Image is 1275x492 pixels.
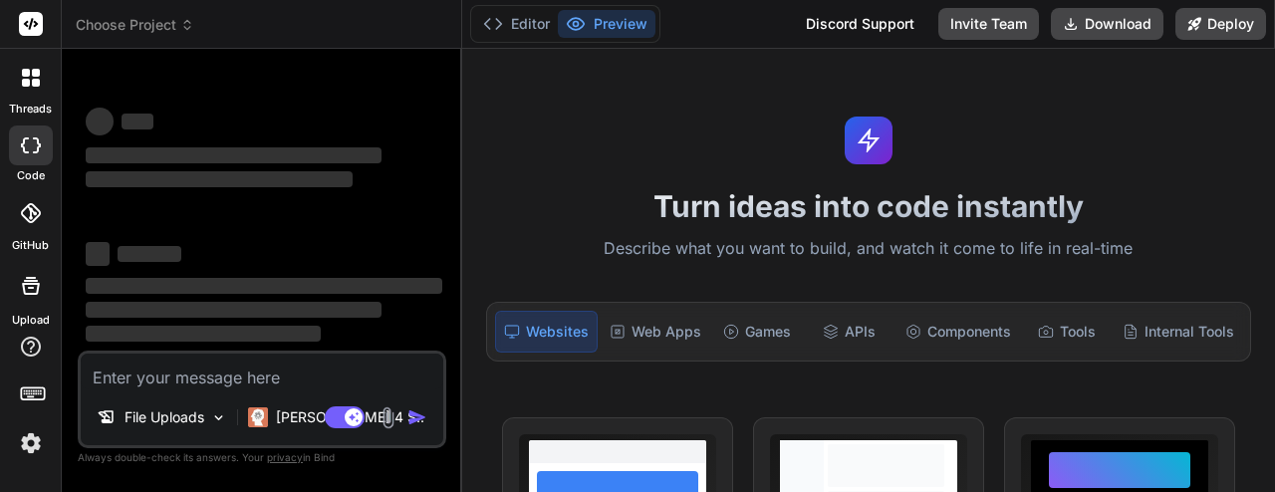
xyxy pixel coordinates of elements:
label: GitHub [12,237,49,254]
span: Choose Project [76,15,194,35]
div: APIs [805,311,892,353]
button: Editor [475,10,558,38]
p: Always double-check its answers. Your in Bind [78,448,446,467]
img: settings [14,426,48,460]
div: Websites [495,311,598,353]
label: code [17,167,45,184]
span: ‌ [86,326,321,342]
img: icon [407,407,427,427]
span: ‌ [86,147,382,163]
img: Claude 4 Sonnet [248,407,268,427]
img: Pick Models [210,409,227,426]
p: File Uploads [125,407,204,427]
span: ‌ [86,278,442,294]
p: [PERSON_NAME] 4 S.. [276,407,424,427]
p: Describe what you want to build, and watch it come to life in real-time [474,236,1263,262]
div: Tools [1023,311,1111,353]
button: Invite Team [938,8,1039,40]
div: Components [897,311,1019,353]
span: ‌ [86,242,110,266]
span: ‌ [86,171,353,187]
span: privacy [267,451,303,463]
div: Games [713,311,801,353]
span: ‌ [118,246,181,262]
button: Deploy [1175,8,1266,40]
div: Web Apps [602,311,709,353]
div: Internal Tools [1115,311,1242,353]
h1: Turn ideas into code instantly [474,188,1263,224]
button: Preview [558,10,655,38]
div: Discord Support [794,8,926,40]
span: ‌ [122,114,153,129]
span: ‌ [86,108,114,135]
button: Download [1051,8,1163,40]
span: ‌ [86,302,382,318]
label: Upload [12,312,50,329]
label: threads [9,101,52,118]
img: attachment [377,406,399,429]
